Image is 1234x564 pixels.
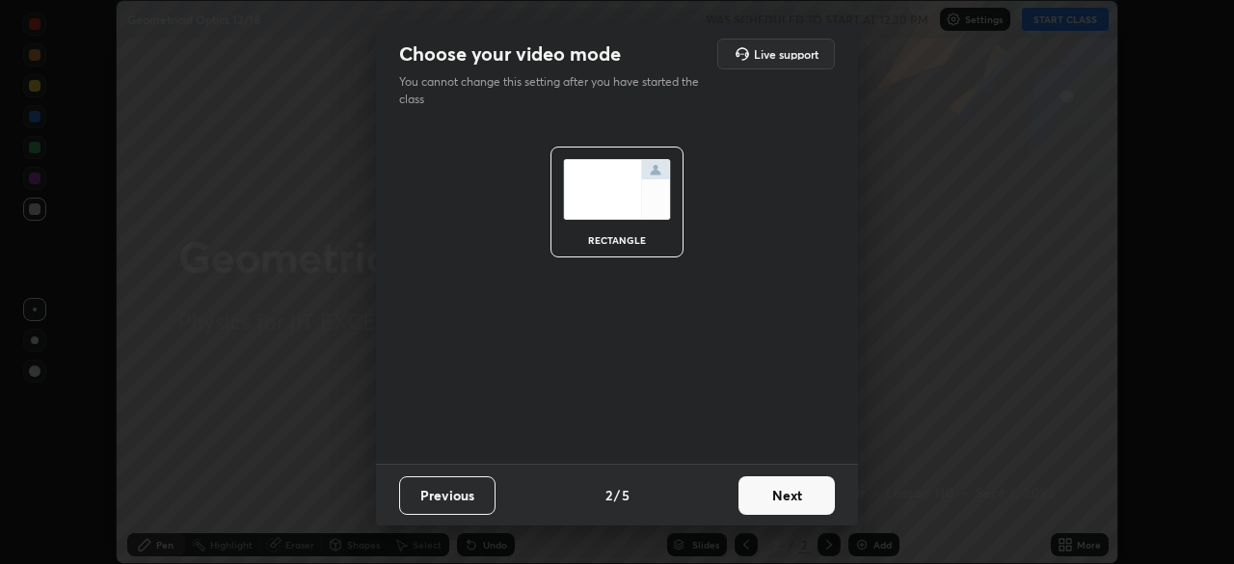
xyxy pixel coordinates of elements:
[614,485,620,505] h4: /
[399,41,621,67] h2: Choose your video mode
[622,485,630,505] h4: 5
[738,476,835,515] button: Next
[605,485,612,505] h4: 2
[563,159,671,220] img: normalScreenIcon.ae25ed63.svg
[399,73,711,108] p: You cannot change this setting after you have started the class
[399,476,496,515] button: Previous
[754,48,818,60] h5: Live support
[578,235,656,245] div: rectangle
